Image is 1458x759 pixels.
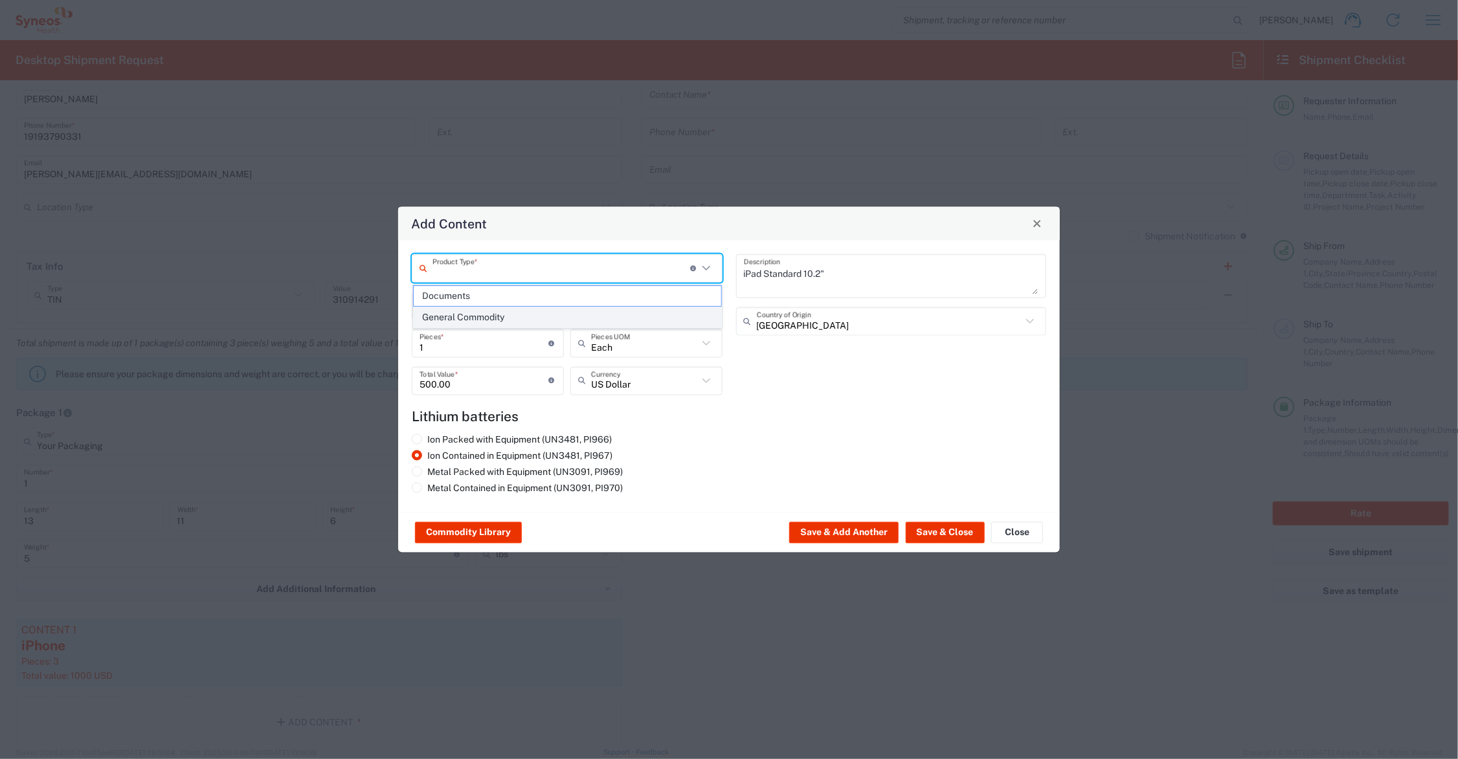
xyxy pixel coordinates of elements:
label: Metal Contained in Equipment (UN3091, PI970) [412,482,623,494]
label: Ion Packed with Equipment (UN3481, PI966) [412,434,612,445]
span: Documents [414,286,721,306]
button: Save & Close [906,522,985,543]
label: Metal Packed with Equipment (UN3091, PI969) [412,466,623,478]
label: Ion Contained in Equipment (UN3481, PI967) [412,450,612,461]
h4: Add Content [412,214,488,232]
h4: Lithium batteries [412,408,1046,424]
button: Commodity Library [415,522,522,543]
span: General Commodity [414,307,721,327]
button: Close [1028,214,1046,232]
button: Save & Add Another [789,522,899,543]
button: Close [991,522,1043,543]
